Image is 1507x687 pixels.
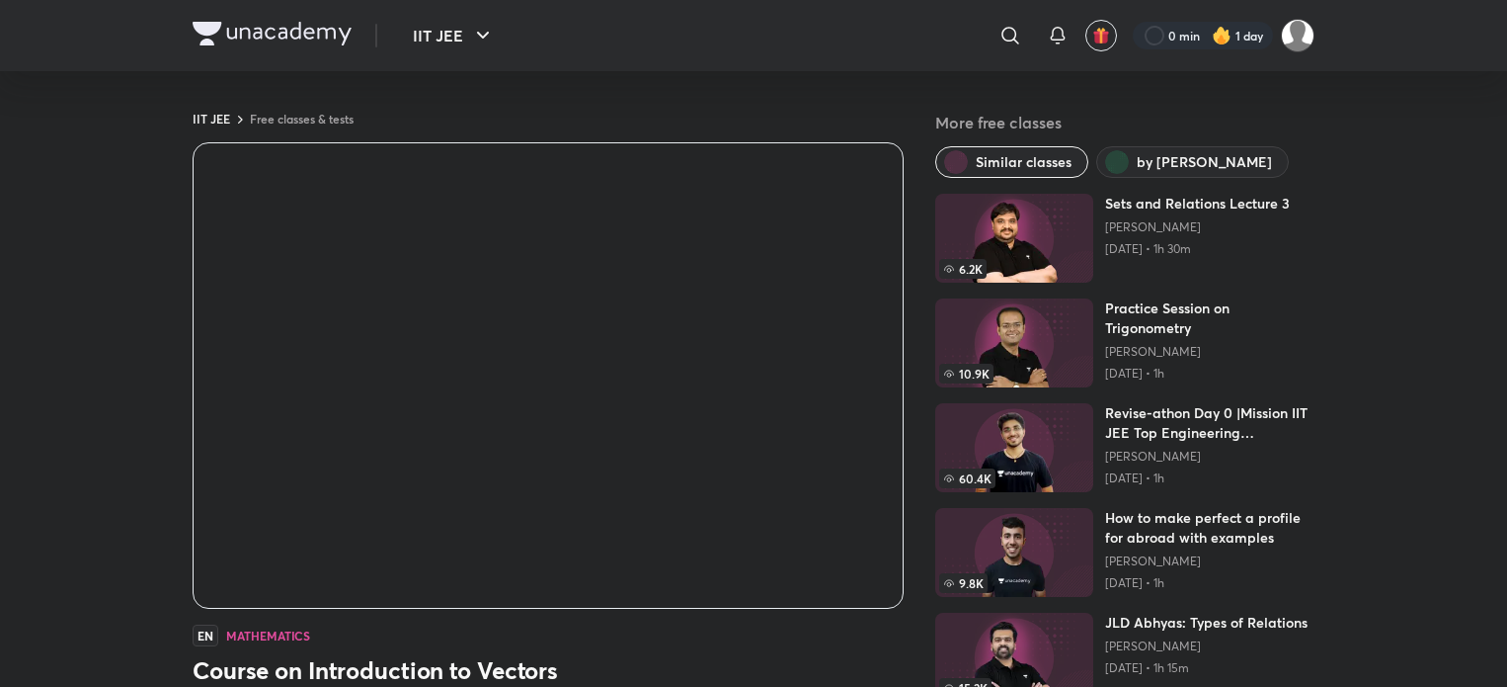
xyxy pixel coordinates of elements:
span: 9.8K [939,573,988,593]
img: Tarun Kumar [1281,19,1314,52]
p: [DATE] • 1h 30m [1105,241,1290,257]
button: Similar classes [935,146,1088,178]
button: by Vikas Gupta [1096,146,1289,178]
span: 60.4K [939,469,995,488]
h6: Revise-athon Day 0 |Mission IIT JEE Top Engineering colleges|Placement [1105,403,1314,443]
a: Free classes & tests [250,111,354,127]
a: [PERSON_NAME] [1105,344,1314,360]
h6: Practice Session on Trigonometry [1105,299,1314,338]
h6: How to make perfect a profile for abroad with examples [1105,508,1314,548]
span: Similar classes [976,152,1071,172]
iframe: Class [194,143,903,608]
h3: Course on Introduction to Vectors [193,654,904,686]
span: 6.2K [939,259,987,279]
a: [PERSON_NAME] [1105,554,1314,569]
p: [DATE] • 1h [1105,366,1314,382]
span: by Vikas Gupta [1137,152,1272,172]
a: [PERSON_NAME] [1105,219,1290,235]
p: [DATE] • 1h [1105,575,1314,591]
h6: JLD Abhyas: Types of Relations [1105,613,1308,633]
a: [PERSON_NAME] [1105,639,1308,654]
span: 10.9K [939,364,993,384]
a: Company Logo [193,22,352,50]
h6: Sets and Relations Lecture 3 [1105,194,1290,214]
p: [DATE] • 1h [1105,471,1314,486]
img: avatar [1092,27,1110,44]
span: EN [193,625,218,646]
h5: More free classes [935,111,1314,134]
a: [PERSON_NAME] [1105,449,1314,465]
button: IIT JEE [401,16,507,55]
button: avatar [1085,20,1117,51]
h4: Mathematics [226,630,310,642]
img: Company Logo [193,22,352,45]
img: streak [1212,26,1231,45]
a: IIT JEE [193,111,230,127]
p: [DATE] • 1h 15m [1105,660,1308,676]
